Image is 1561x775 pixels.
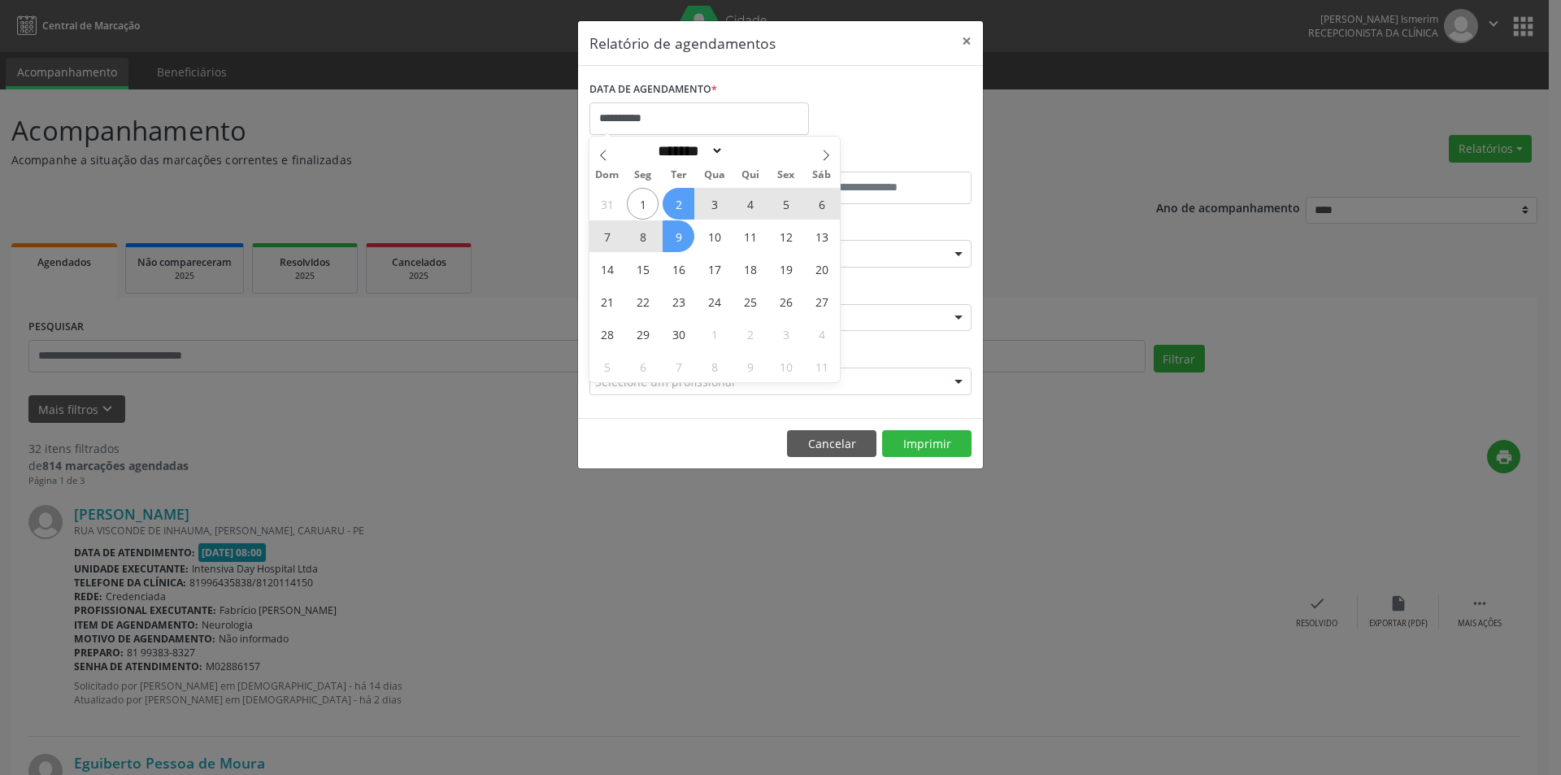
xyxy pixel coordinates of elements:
span: Setembro 13, 2025 [806,220,837,252]
span: Setembro 26, 2025 [770,285,802,317]
span: Outubro 1, 2025 [698,318,730,350]
span: Outubro 7, 2025 [663,350,694,382]
span: Setembro 3, 2025 [698,188,730,220]
span: Selecione um profissional [595,373,735,390]
span: Setembro 28, 2025 [591,318,623,350]
button: Close [950,21,983,61]
span: Setembro 7, 2025 [591,220,623,252]
span: Seg [625,170,661,181]
span: Setembro 10, 2025 [698,220,730,252]
span: Dom [589,170,625,181]
span: Ter [661,170,697,181]
span: Outubro 5, 2025 [591,350,623,382]
span: Setembro 23, 2025 [663,285,694,317]
label: DATA DE AGENDAMENTO [589,77,717,102]
span: Qua [697,170,733,181]
span: Setembro 27, 2025 [806,285,837,317]
span: Outubro 10, 2025 [770,350,802,382]
span: Sáb [804,170,840,181]
span: Outubro 8, 2025 [698,350,730,382]
span: Setembro 16, 2025 [663,253,694,285]
span: Outubro 11, 2025 [806,350,837,382]
span: Sex [768,170,804,181]
span: Setembro 22, 2025 [627,285,659,317]
span: Setembro 30, 2025 [663,318,694,350]
span: Setembro 17, 2025 [698,253,730,285]
span: Setembro 11, 2025 [734,220,766,252]
span: Setembro 5, 2025 [770,188,802,220]
span: Setembro 12, 2025 [770,220,802,252]
span: Setembro 24, 2025 [698,285,730,317]
span: Outubro 2, 2025 [734,318,766,350]
span: Setembro 9, 2025 [663,220,694,252]
span: Setembro 8, 2025 [627,220,659,252]
span: Setembro 14, 2025 [591,253,623,285]
span: Setembro 20, 2025 [806,253,837,285]
span: Setembro 15, 2025 [627,253,659,285]
select: Month [652,142,724,159]
span: Outubro 3, 2025 [770,318,802,350]
h5: Relatório de agendamentos [589,33,776,54]
span: Outubro 6, 2025 [627,350,659,382]
button: Imprimir [882,430,972,458]
span: Qui [733,170,768,181]
span: Setembro 2, 2025 [663,188,694,220]
span: Setembro 4, 2025 [734,188,766,220]
span: Setembro 29, 2025 [627,318,659,350]
input: Year [724,142,777,159]
span: Outubro 4, 2025 [806,318,837,350]
span: Setembro 6, 2025 [806,188,837,220]
label: ATÉ [785,146,972,172]
span: Setembro 21, 2025 [591,285,623,317]
span: Setembro 1, 2025 [627,188,659,220]
span: Setembro 19, 2025 [770,253,802,285]
span: Agosto 31, 2025 [591,188,623,220]
span: Setembro 25, 2025 [734,285,766,317]
button: Cancelar [787,430,876,458]
span: Setembro 18, 2025 [734,253,766,285]
span: Outubro 9, 2025 [734,350,766,382]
